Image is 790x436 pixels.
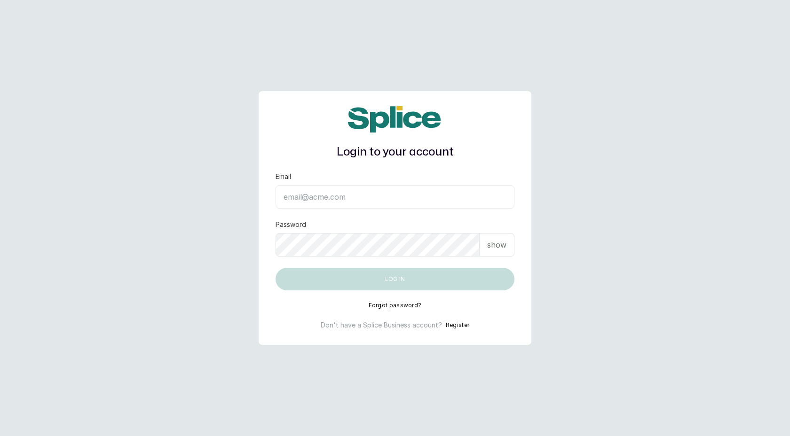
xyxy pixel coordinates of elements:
input: email@acme.com [276,185,514,209]
label: Email [276,172,291,181]
p: show [487,239,506,250]
label: Password [276,220,306,229]
button: Register [446,320,469,330]
p: Don't have a Splice Business account? [321,320,442,330]
button: Forgot password? [369,302,422,309]
button: Log in [276,268,514,290]
h1: Login to your account [276,144,514,161]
